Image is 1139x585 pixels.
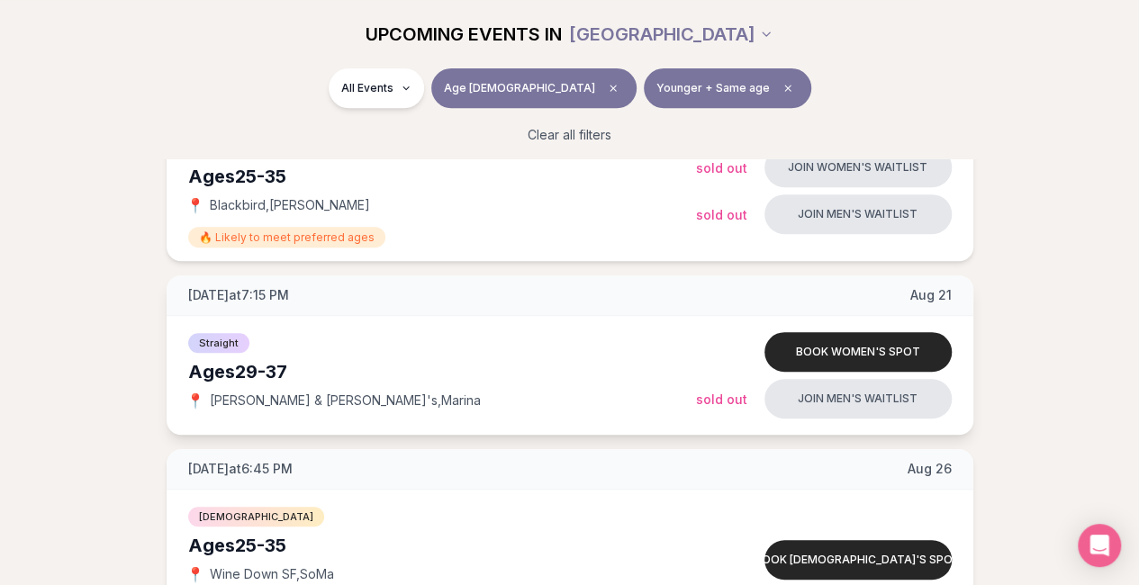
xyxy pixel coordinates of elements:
[696,391,747,407] span: Sold Out
[188,507,324,526] span: [DEMOGRAPHIC_DATA]
[908,460,952,478] span: Aug 26
[341,81,393,95] span: All Events
[777,77,799,99] span: Clear preference
[210,196,370,214] span: Blackbird , [PERSON_NAME]
[569,14,773,54] button: [GEOGRAPHIC_DATA]
[188,286,289,304] span: [DATE] at 7:15 PM
[517,115,622,155] button: Clear all filters
[602,77,624,99] span: Clear age
[644,68,811,108] button: Younger + Same ageClear preference
[329,68,424,108] button: All Events
[764,540,952,580] button: Book [DEMOGRAPHIC_DATA]'s spot
[188,393,203,408] span: 📍
[188,533,696,558] div: Ages 25-35
[188,227,385,247] span: 🔥 Likely to meet preferred ages
[366,22,562,47] span: UPCOMING EVENTS IN
[188,333,249,353] span: Straight
[1078,524,1121,567] div: Open Intercom Messenger
[696,160,747,175] span: Sold Out
[210,565,334,583] span: Wine Down SF , SoMa
[764,379,952,418] button: Join men's waitlist
[188,567,203,581] span: 📍
[431,68,637,108] button: Age [DEMOGRAPHIC_DATA]Clear age
[764,332,952,372] button: Book women's spot
[764,194,952,234] button: Join men's waitlist
[188,164,696,189] div: Ages 25-35
[188,359,696,384] div: Ages 29-37
[910,286,952,304] span: Aug 21
[696,207,747,222] span: Sold Out
[444,81,595,95] span: Age [DEMOGRAPHIC_DATA]
[188,198,203,212] span: 📍
[656,81,770,95] span: Younger + Same age
[210,391,481,409] span: [PERSON_NAME] & [PERSON_NAME]'s , Marina
[764,148,952,187] button: Join women's waitlist
[188,460,293,478] span: [DATE] at 6:45 PM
